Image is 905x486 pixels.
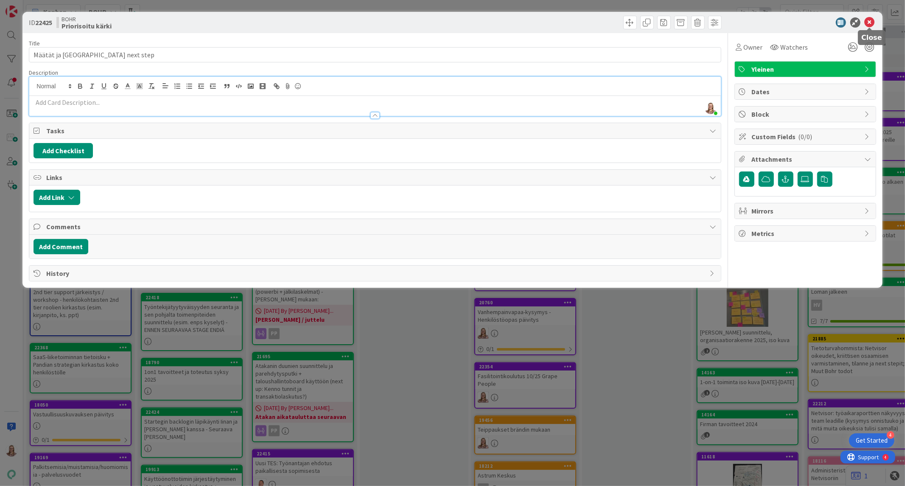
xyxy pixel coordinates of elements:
[46,222,705,232] span: Comments
[799,132,813,141] span: ( 0/0 )
[46,268,705,278] span: History
[752,132,860,142] span: Custom Fields
[856,436,888,445] div: Get Started
[705,102,717,114] img: u1oSlNWHtmyPkjPT1f4AEcgBjqggb0ez.jpg
[18,1,39,11] span: Support
[752,109,860,119] span: Block
[46,126,705,136] span: Tasks
[861,34,882,42] h5: Close
[29,47,721,62] input: type card name here...
[34,143,93,158] button: Add Checklist
[752,64,860,74] span: Yleinen
[44,3,46,10] div: 4
[744,42,763,52] span: Owner
[887,431,894,439] div: 4
[752,87,860,97] span: Dates
[849,433,894,448] div: Open Get Started checklist, remaining modules: 4
[62,22,112,29] b: Priorisoitu kärki
[35,18,52,27] b: 22425
[29,39,40,47] label: Title
[781,42,808,52] span: Watchers
[29,69,58,76] span: Description
[34,190,80,205] button: Add Link
[752,206,860,216] span: Mirrors
[34,239,88,254] button: Add Comment
[29,17,52,28] span: ID
[752,228,860,239] span: Metrics
[752,154,860,164] span: Attachments
[46,172,705,183] span: Links
[62,16,112,22] span: BOHR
